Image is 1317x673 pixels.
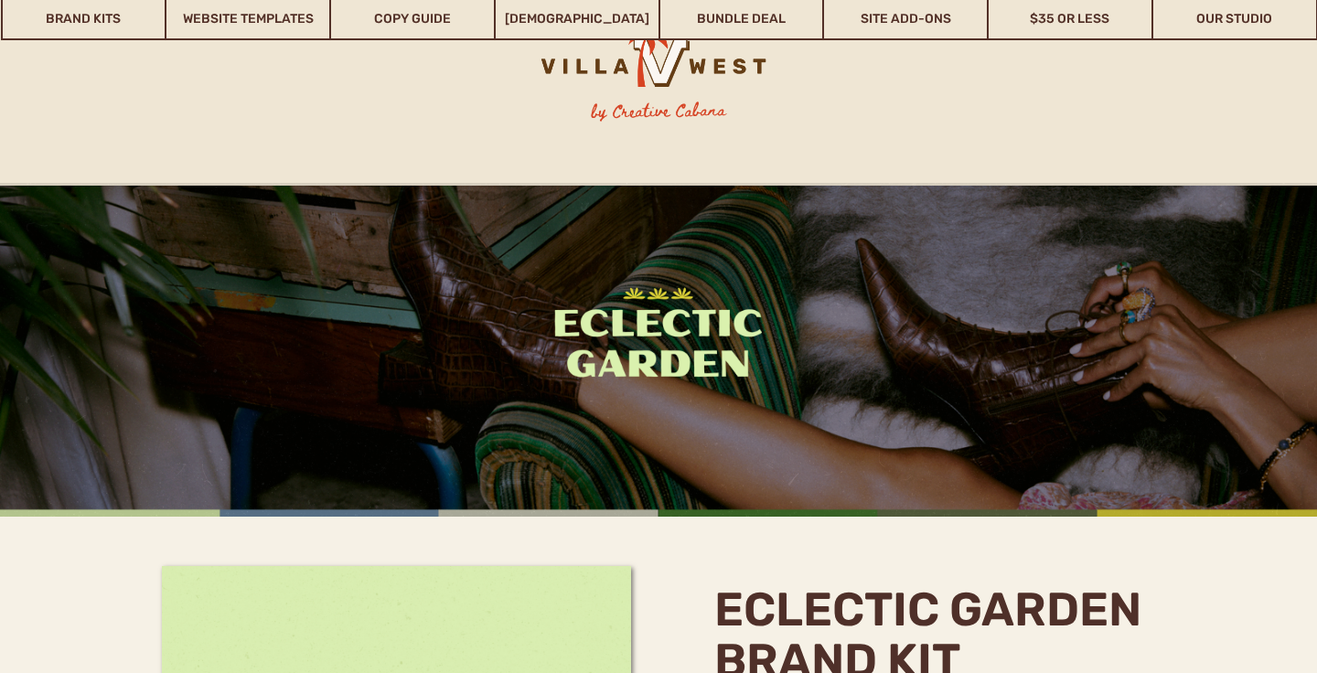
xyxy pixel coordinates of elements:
h3: by Creative Cabana [576,98,742,125]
